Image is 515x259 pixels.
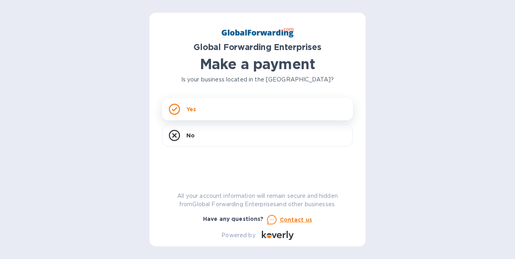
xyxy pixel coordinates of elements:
[194,42,321,52] b: Global Forwarding Enterprises
[203,216,264,222] b: Have any questions?
[162,75,353,84] p: Is your business located in the [GEOGRAPHIC_DATA]?
[186,105,196,113] p: Yes
[162,56,353,72] h1: Make a payment
[221,231,255,240] p: Powered by
[186,131,195,139] p: No
[280,216,312,223] u: Contact us
[162,192,353,209] p: All your account information will remain secure and hidden from Global Forwarding Enterprises and...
